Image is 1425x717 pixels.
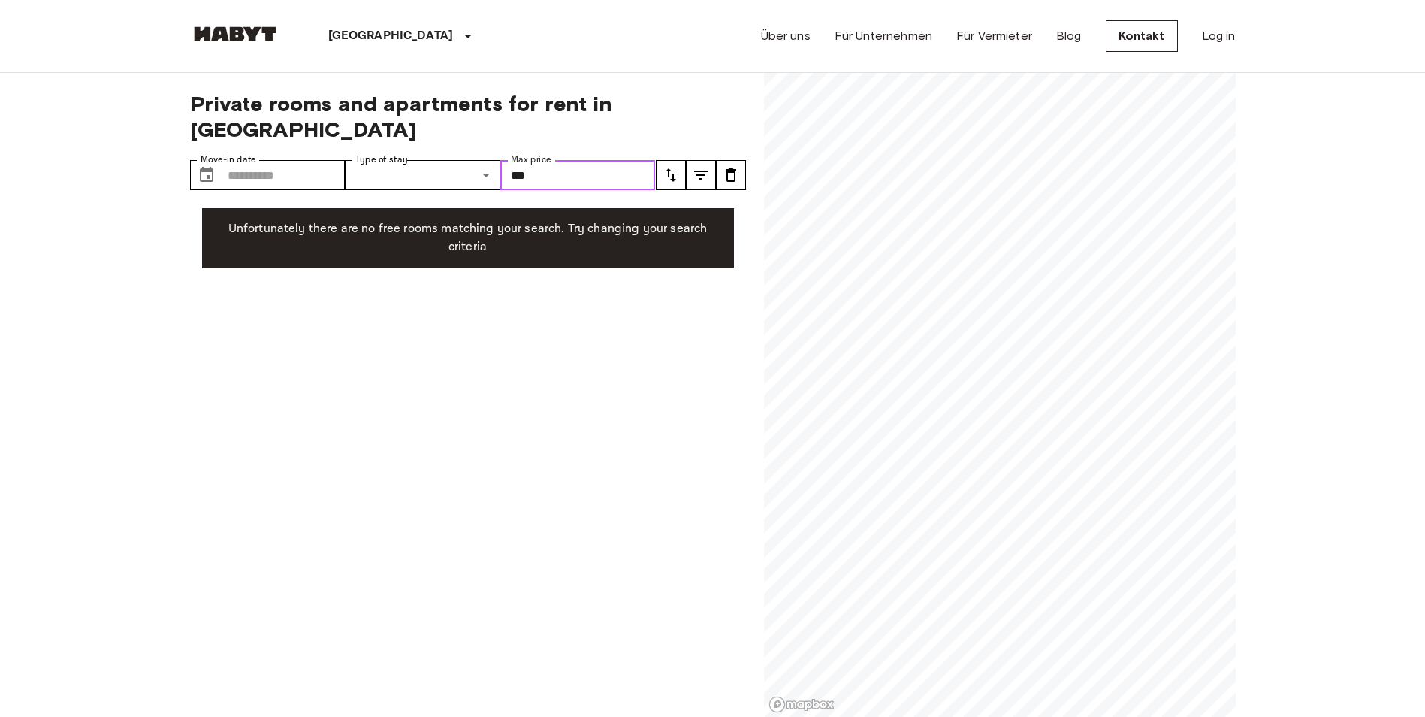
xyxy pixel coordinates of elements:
[716,160,746,190] button: tune
[761,27,811,45] a: Über uns
[355,153,408,166] label: Type of stay
[190,26,280,41] img: Habyt
[835,27,932,45] a: Für Unternehmen
[201,153,256,166] label: Move-in date
[190,91,746,142] span: Private rooms and apartments for rent in [GEOGRAPHIC_DATA]
[1106,20,1178,52] a: Kontakt
[192,160,222,190] button: Choose date
[686,160,716,190] button: tune
[1056,27,1082,45] a: Blog
[768,696,835,713] a: Mapbox logo
[328,27,454,45] p: [GEOGRAPHIC_DATA]
[511,153,551,166] label: Max price
[656,160,686,190] button: tune
[1202,27,1236,45] a: Log in
[214,220,722,256] p: Unfortunately there are no free rooms matching your search. Try changing your search criteria
[956,27,1032,45] a: Für Vermieter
